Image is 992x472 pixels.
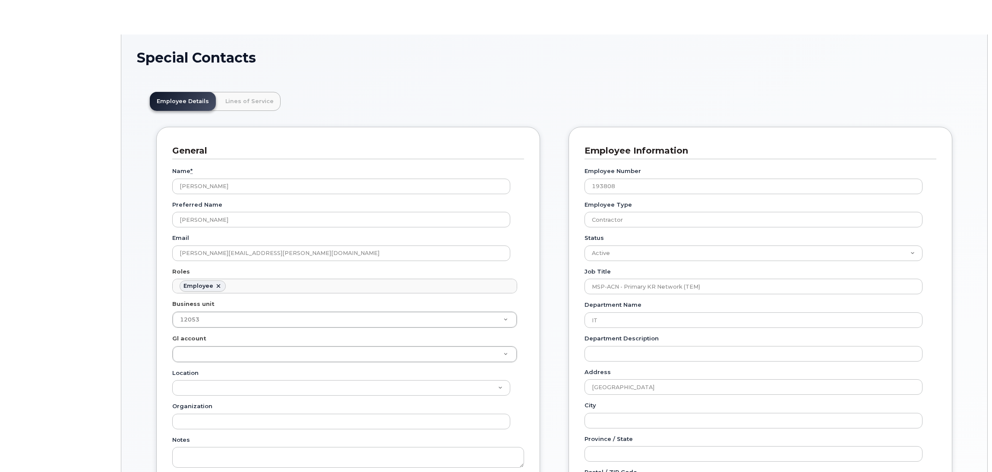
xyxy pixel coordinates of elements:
div: Employee [183,283,213,289]
a: Employee Details [150,92,216,111]
label: Notes [172,436,190,444]
label: Organization [172,402,212,410]
h3: General [172,145,518,157]
label: Business unit [172,300,215,308]
label: Job Title [584,267,611,276]
label: Province / State [584,435,633,443]
abbr: required [190,167,193,174]
h1: Special Contacts [137,50,972,65]
label: Name [172,167,193,175]
label: Roles [172,267,190,276]
a: Lines of Service [218,92,281,111]
span: 12053 [180,316,199,323]
label: Employee Number [584,167,641,175]
label: Status [584,234,604,242]
label: Employee Type [584,201,632,209]
label: Gl account [172,334,206,343]
h3: Employee Information [584,145,930,157]
label: Department Name [584,301,641,309]
label: Location [172,369,199,377]
label: City [584,401,596,409]
label: Department Description [584,334,659,343]
a: 12053 [173,312,517,327]
label: Address [584,368,611,376]
label: Email [172,234,189,242]
label: Preferred Name [172,201,222,209]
